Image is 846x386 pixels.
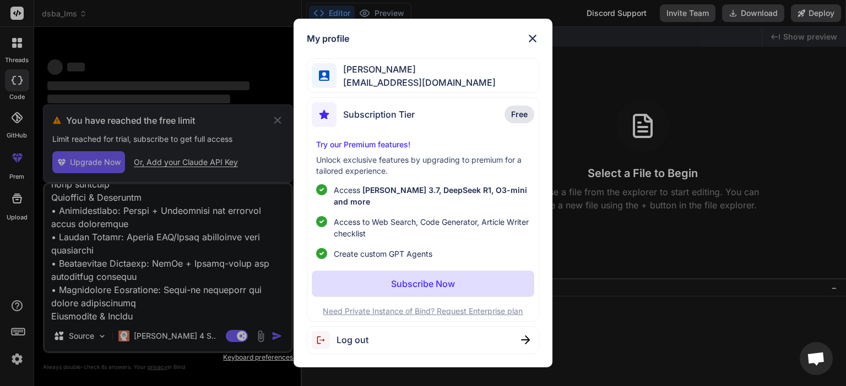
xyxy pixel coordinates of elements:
[337,333,368,346] span: Log out
[316,184,327,195] img: checklist
[337,76,496,89] span: [EMAIL_ADDRESS][DOMAIN_NAME]
[800,342,833,375] div: Open chat
[391,277,455,290] p: Subscribe Now
[312,102,337,127] img: subscription
[316,139,529,150] p: Try our Premium features!
[334,248,432,260] span: Create custom GPT Agents
[511,109,528,120] span: Free
[316,216,327,227] img: checklist
[343,108,415,121] span: Subscription Tier
[526,32,539,45] img: close
[319,70,329,81] img: profile
[334,184,529,207] p: Access
[316,248,327,259] img: checklist
[316,155,529,177] p: Unlock exclusive features by upgrading to premium for a tailored experience.
[334,185,527,206] span: [PERSON_NAME] 3.7, DeepSeek R1, O3-mini and more
[334,216,529,239] span: Access to Web Search, Code Generator, Article Writer checklist
[312,306,534,317] p: Need Private Instance of Bind? Request Enterprise plan
[521,335,530,344] img: close
[312,271,534,297] button: Subscribe Now
[312,331,337,349] img: logout
[337,63,496,76] span: [PERSON_NAME]
[307,32,349,45] h1: My profile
